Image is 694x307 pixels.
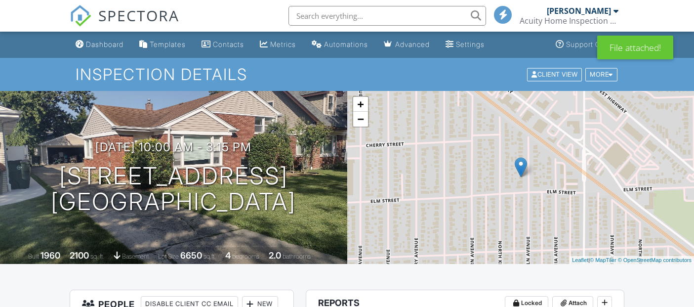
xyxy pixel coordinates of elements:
div: | [570,256,694,264]
div: File attached! [597,36,673,59]
input: Search everything... [288,6,486,26]
span: bathrooms [283,253,311,260]
div: 4 [225,250,231,261]
a: © MapTiler [590,257,616,263]
a: Zoom out [353,112,368,127]
div: More [585,68,617,81]
div: 2100 [70,250,89,261]
a: Settings [442,36,489,54]
div: Templates [150,40,186,48]
img: The Best Home Inspection Software - Spectora [70,5,91,27]
a: Automations (Basic) [308,36,372,54]
div: Client View [527,68,582,81]
div: [PERSON_NAME] [547,6,611,16]
a: Client View [526,70,584,78]
div: Settings [456,40,485,48]
span: sq. ft. [90,253,104,260]
div: Acuity Home Inspection Service [520,16,618,26]
h1: [STREET_ADDRESS] [GEOGRAPHIC_DATA] [51,163,296,216]
span: Built [28,253,39,260]
h3: [DATE] 10:00 am - 3:15 pm [95,140,251,154]
a: Leaflet [572,257,588,263]
span: SPECTORA [98,5,179,26]
a: © OpenStreetMap contributors [618,257,692,263]
div: Automations [324,40,368,48]
a: Advanced [380,36,434,54]
a: Support Center [552,36,623,54]
a: Metrics [256,36,300,54]
div: 1960 [41,250,60,261]
div: Support Center [566,40,619,48]
a: Dashboard [72,36,127,54]
div: Contacts [213,40,244,48]
span: Lot Size [158,253,179,260]
span: sq.ft. [204,253,216,260]
span: basement [122,253,149,260]
div: Advanced [395,40,430,48]
div: 2.0 [269,250,281,261]
div: Dashboard [86,40,123,48]
a: Templates [135,36,190,54]
h1: Inspection Details [76,66,618,83]
div: Metrics [270,40,296,48]
a: Contacts [198,36,248,54]
a: Zoom in [353,97,368,112]
span: bedrooms [232,253,259,260]
a: SPECTORA [70,13,179,34]
div: 6650 [180,250,202,261]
